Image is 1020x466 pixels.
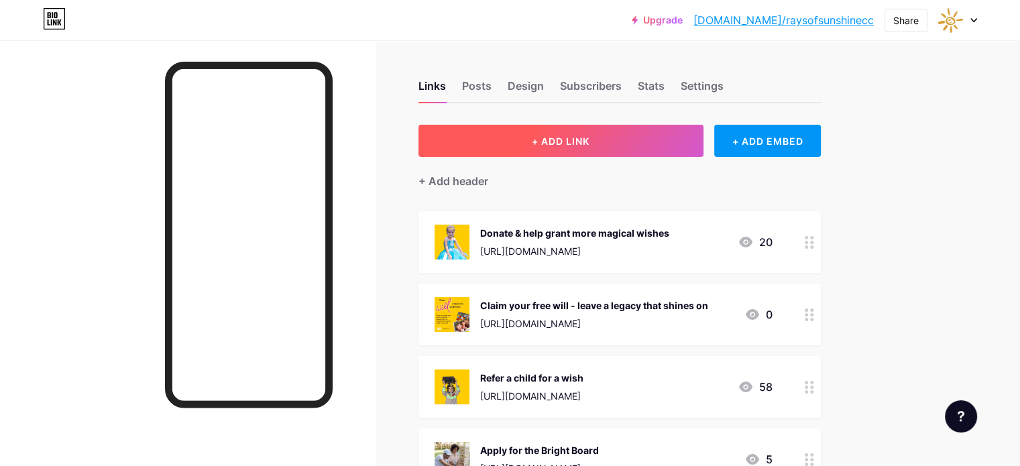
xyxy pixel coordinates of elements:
div: Links [418,78,446,102]
div: Share [893,13,919,27]
div: 20 [738,234,773,250]
img: raysofsunshinecc [938,7,963,33]
div: Posts [462,78,492,102]
img: Refer a child for a wish [435,369,469,404]
div: [URL][DOMAIN_NAME] [480,389,583,403]
span: + ADD LINK [532,135,589,147]
div: Refer a child for a wish [480,371,583,385]
a: [DOMAIN_NAME]/raysofsunshinecc [693,12,874,28]
img: Claim your free will - leave a legacy that shines on [435,297,469,332]
div: + Add header [418,173,488,189]
div: Design [508,78,544,102]
a: Upgrade [632,15,683,25]
img: Donate & help grant more magical wishes [435,225,469,259]
div: Donate & help grant more magical wishes [480,226,669,240]
div: [URL][DOMAIN_NAME] [480,244,669,258]
div: Claim your free will - leave a legacy that shines on [480,298,708,312]
div: 0 [744,306,773,323]
div: Settings [681,78,724,102]
div: Subscribers [560,78,622,102]
button: + ADD LINK [418,125,703,157]
div: Apply for the Bright Board [480,443,599,457]
div: 58 [738,379,773,395]
div: [URL][DOMAIN_NAME] [480,316,708,331]
div: + ADD EMBED [714,125,821,157]
div: Stats [638,78,665,102]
